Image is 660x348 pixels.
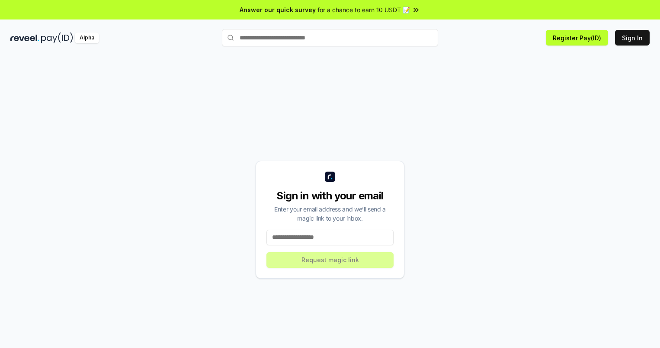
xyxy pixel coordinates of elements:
button: Sign In [615,30,650,46]
img: reveel_dark [10,33,39,43]
span: for a chance to earn 10 USDT 📝 [317,5,410,14]
div: Sign in with your email [266,189,394,203]
button: Register Pay(ID) [546,30,608,46]
img: pay_id [41,33,73,43]
img: logo_small [325,172,335,182]
div: Enter your email address and we’ll send a magic link to your inbox. [266,205,394,223]
div: Alpha [75,33,99,43]
span: Answer our quick survey [240,5,316,14]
